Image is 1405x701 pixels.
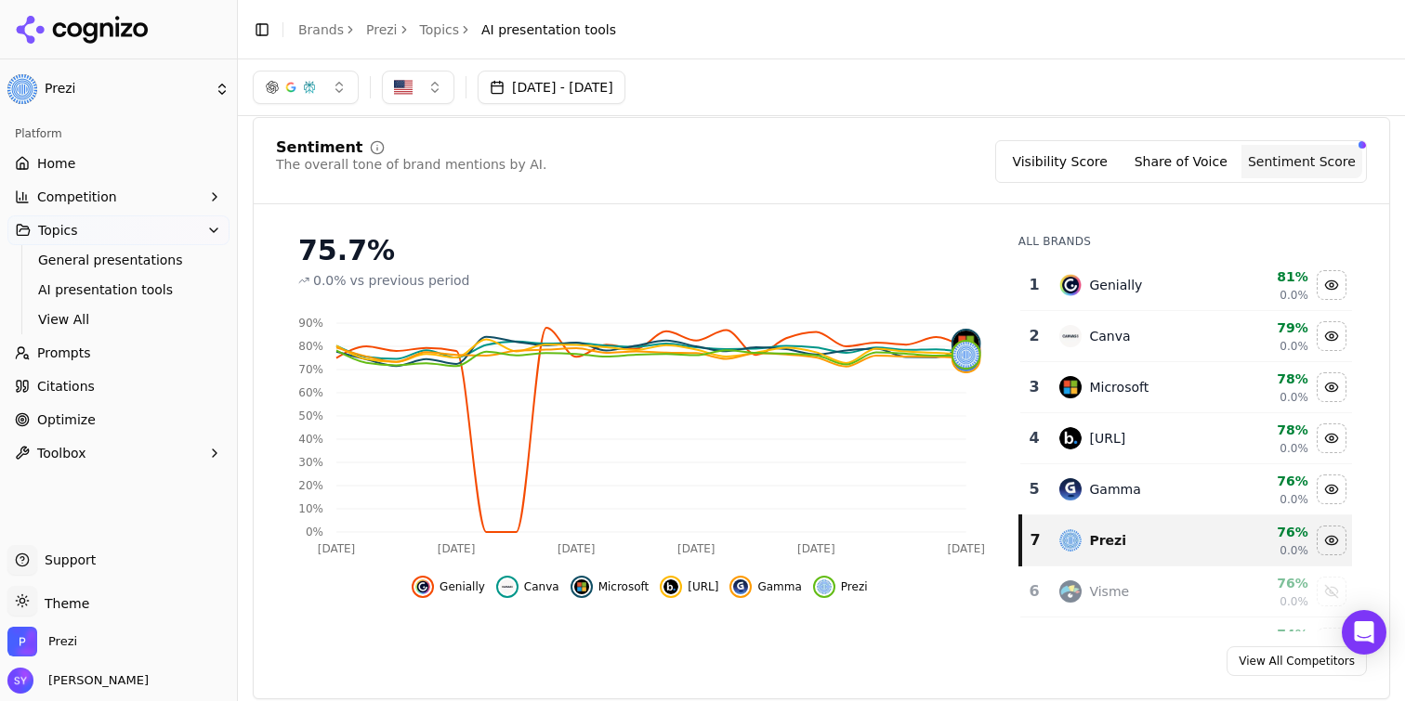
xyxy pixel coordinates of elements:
span: vs previous period [350,271,470,290]
div: 7 [1030,529,1042,552]
a: Topics [420,20,460,39]
span: Canva [524,579,559,594]
div: 76% [1224,523,1308,541]
button: Hide beautiful.ai data [660,576,718,598]
button: Hide canva data [1317,321,1346,351]
span: Home [37,154,75,173]
span: Gamma [757,579,801,594]
div: 78% [1224,421,1308,439]
tspan: [DATE] [797,542,835,555]
button: Hide genially data [412,576,485,598]
img: genially [1059,274,1082,296]
div: 1 [1028,274,1042,296]
tspan: [DATE] [318,542,356,555]
a: Brands [298,22,344,37]
tspan: [DATE] [947,542,985,555]
div: 6 [1028,580,1042,603]
img: US [394,78,413,97]
img: prezi [1059,529,1082,552]
nav: breadcrumb [298,20,616,39]
button: Visibility Score [1000,145,1121,178]
tr: 6vismeVisme76%0.0%Show visme data [1020,566,1352,617]
button: Hide prezi data [1317,526,1346,555]
tr: 7preziPrezi76%0.0%Hide prezi data [1020,515,1352,566]
span: Prezi [841,579,868,594]
a: Prompts [7,338,230,368]
span: 0.0% [1280,288,1308,303]
img: beautiful.ai [1059,427,1082,449]
img: microsoft [574,579,589,594]
button: Show slidebean data [1317,628,1346,657]
a: View All Competitors [1227,646,1367,676]
a: Citations [7,371,230,401]
tspan: 50% [298,409,323,422]
button: Hide microsoft data [1317,372,1346,402]
div: Genially [1089,276,1142,294]
button: Competition [7,182,230,212]
img: gamma [1059,478,1082,500]
span: Competition [37,188,117,206]
div: 81% [1224,267,1308,286]
img: prezi [817,579,832,594]
span: 0.0% [1280,390,1308,405]
img: prezi [953,342,979,368]
span: 0.0% [313,271,347,290]
div: 4 [1028,427,1042,449]
span: 0.0% [1280,441,1308,456]
tspan: 40% [298,433,323,446]
span: [PERSON_NAME] [41,672,149,689]
a: General presentations [31,247,207,273]
img: beautiful.ai [663,579,678,594]
span: Theme [37,596,89,611]
div: Prezi [1089,531,1126,550]
tspan: 30% [298,456,323,469]
span: General presentations [38,251,200,269]
span: AI presentation tools [481,20,616,39]
a: Optimize [7,405,230,435]
span: Citations [37,377,95,396]
div: Platform [7,119,230,149]
div: 5 [1028,478,1042,500]
tspan: [DATE] [558,542,596,555]
span: Microsoft [598,579,650,594]
div: 78% [1224,370,1308,388]
div: 75.7% [298,234,981,267]
button: Hide gamma data [1317,474,1346,504]
div: Visme [1089,582,1129,601]
button: Show visme data [1317,577,1346,606]
span: Prompts [37,344,91,362]
button: [DATE] - [DATE] [478,71,625,104]
tspan: 10% [298,502,323,515]
button: Hide microsoft data [571,576,650,598]
div: Microsoft [1089,378,1149,396]
span: Toolbox [37,444,86,462]
button: Open user button [7,668,149,694]
button: Toolbox [7,438,230,468]
img: genially [415,579,430,594]
div: 74% [1224,625,1308,643]
div: Canva [1089,327,1130,345]
img: microsoft [1059,376,1082,398]
tr: 1geniallyGenially81%0.0%Hide genially data [1020,260,1352,311]
img: Prezi [7,627,37,656]
span: 0.0% [1280,492,1308,507]
button: Topics [7,215,230,245]
span: Topics [38,221,78,240]
img: Prezi [7,74,37,104]
div: 76% [1224,472,1308,490]
div: [URL] [1089,429,1125,448]
span: Support [37,551,96,569]
a: AI presentation tools [31,277,207,303]
div: All Brands [1018,234,1352,249]
a: View All [31,306,207,332]
tr: 5gammaGamma76%0.0%Hide gamma data [1020,464,1352,515]
img: Stephanie Yu [7,668,33,694]
button: Hide canva data [496,576,559,598]
span: 0.0% [1280,339,1308,354]
tspan: 60% [298,386,323,399]
tr: 74%Show slidebean data [1020,617,1352,669]
img: canva [1059,325,1082,347]
div: 76% [1224,574,1308,592]
img: microsoft [953,331,979,357]
tr: 3microsoftMicrosoft78%0.0%Hide microsoft data [1020,362,1352,413]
